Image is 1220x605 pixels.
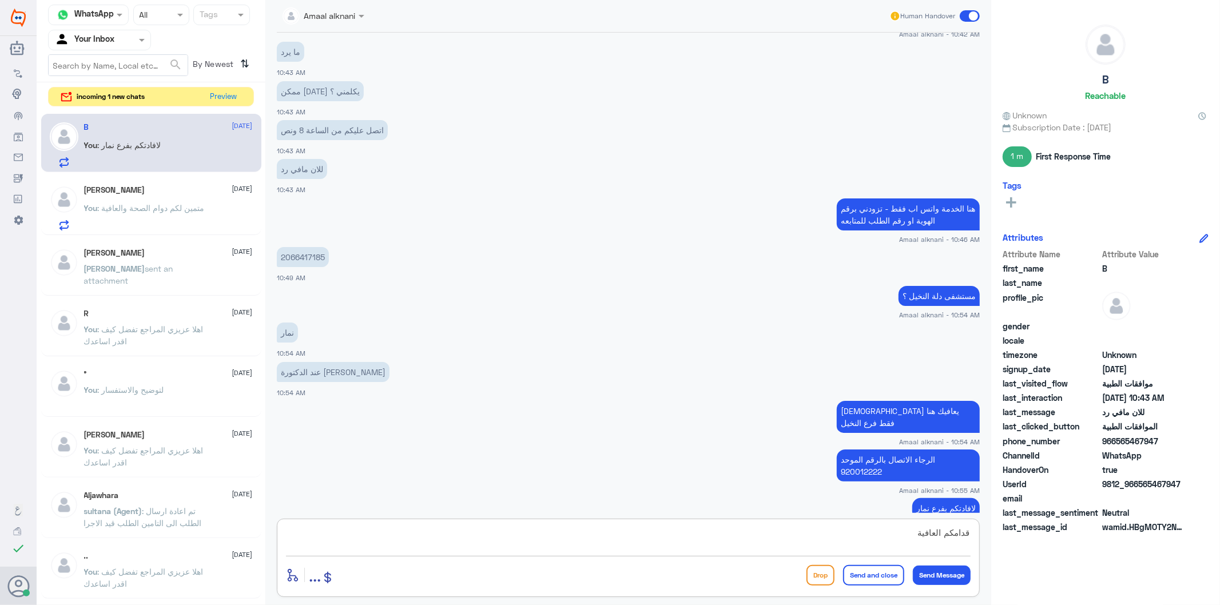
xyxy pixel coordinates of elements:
span: HandoverOn [1003,464,1100,476]
p: 10/8/2025, 10:43 AM [277,81,364,101]
span: Amaal alknani - 10:46 AM [899,234,980,244]
span: search [169,58,182,71]
span: last_name [1003,277,1100,289]
p: 10/8/2025, 10:43 AM [277,120,388,140]
span: 10:54 AM [277,389,305,396]
span: timezone [1003,349,1100,361]
span: last_interaction [1003,392,1100,404]
span: last_visited_flow [1003,377,1100,389]
span: You [84,385,98,395]
button: ... [309,562,321,588]
img: defaultAdmin.png [50,122,78,151]
span: [DATE] [232,550,253,560]
img: defaultAdmin.png [50,248,78,277]
span: You [84,445,98,455]
img: defaultAdmin.png [50,309,78,337]
h5: ° [84,369,88,379]
span: 966565467947 [1102,435,1185,447]
span: : تم اعادة ارسال الطلب الى التامين الطلب قيد الاجرا [84,506,202,528]
span: 2025-08-10T07:43:32.742Z [1102,392,1185,404]
h6: Reachable [1086,90,1126,101]
span: موافقات الطبية [1102,377,1185,389]
p: 10/8/2025, 10:54 AM [277,323,298,343]
span: [DATE] [232,428,253,439]
h5: B [1102,73,1109,86]
p: 10/8/2025, 10:49 AM [277,247,329,267]
p: 10/8/2025, 10:46 AM [837,198,980,230]
h5: Abo Abdullah [84,185,145,195]
span: phone_number [1003,435,1100,447]
button: Send and close [843,565,904,586]
span: last_message_sentiment [1003,507,1100,519]
span: Amaal alknani - 10:55 AM [899,485,980,495]
div: Tags [198,8,218,23]
span: incoming 1 new chats [77,91,145,102]
h5: .. [84,551,89,561]
button: Avatar [7,575,29,597]
span: UserId [1003,478,1100,490]
img: defaultAdmin.png [50,185,78,214]
span: [DATE] [232,121,253,131]
h6: Tags [1003,180,1022,190]
p: 10/8/2025, 10:55 AM [912,498,980,518]
span: email [1003,492,1100,504]
span: : لافادتكم بفرع نمار [98,140,161,150]
span: null [1102,335,1185,347]
span: [DATE] [232,368,253,378]
span: 2025-08-06T07:42:06.26Z [1102,363,1185,375]
span: B [1102,262,1185,274]
span: locale [1003,335,1100,347]
span: true [1102,464,1185,476]
span: : متمين لكم دوام الصحة والعافية [98,203,205,213]
span: last_message_id [1003,521,1100,533]
span: You [84,324,98,334]
span: gender [1003,320,1100,332]
span: wamid.HBgMOTY2NTY1NDY3OTQ3FQIAEhgUM0FCMDFGQkI1OUMwMURGNkRBMzgA [1102,521,1185,533]
span: : اهلا عزيزي المراجع تفضل كيف اقدر اساعدك [84,324,204,346]
span: 9812_966565467947 [1102,478,1185,490]
span: 0 [1102,507,1185,519]
span: 10:43 AM [277,69,305,76]
input: Search by Name, Local etc… [49,55,188,75]
h5: Ahmad Mansi [84,430,145,440]
p: 10/8/2025, 10:54 AM [899,286,980,306]
img: defaultAdmin.png [50,551,78,580]
span: null [1102,320,1185,332]
span: : اهلا عزيزي المراجع تفضل كيف اقدر اساعدك [84,567,204,588]
span: You [84,203,98,213]
p: 10/8/2025, 10:43 AM [277,159,327,179]
span: [DATE] [232,246,253,257]
p: 10/8/2025, 10:54 AM [837,401,980,433]
h5: Aljawhara [84,491,119,500]
span: By Newest [188,54,236,77]
img: Widebot Logo [11,9,26,27]
img: defaultAdmin.png [50,369,78,398]
span: null [1102,492,1185,504]
button: Drop [806,565,834,586]
img: defaultAdmin.png [50,430,78,459]
span: 10:49 AM [277,274,305,281]
span: last_clicked_button [1003,420,1100,432]
span: You [84,140,98,150]
img: defaultAdmin.png [1102,292,1131,320]
span: : لتوضيح والاستفسار [98,385,164,395]
span: 10:43 AM [277,108,305,116]
span: Unknown [1102,349,1185,361]
p: 10/8/2025, 10:55 AM [837,449,980,481]
span: Human Handover [901,11,956,21]
span: 10:54 AM [277,349,305,357]
button: Send Message [913,566,971,585]
span: First Response Time [1036,150,1111,162]
span: ChannelId [1003,449,1100,461]
p: 10/8/2025, 10:43 AM [277,42,304,62]
span: [DATE] [232,184,253,194]
p: 10/8/2025, 10:54 AM [277,362,390,382]
span: : اهلا عزيزي المراجع تفضل كيف اقدر اساعدك [84,445,204,467]
img: defaultAdmin.png [1086,25,1125,64]
h5: Ahmed [84,248,145,258]
span: last_message [1003,406,1100,418]
span: first_name [1003,262,1100,274]
span: Attribute Name [1003,248,1100,260]
span: profile_pic [1003,292,1100,318]
span: Subscription Date : [DATE] [1003,121,1209,133]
